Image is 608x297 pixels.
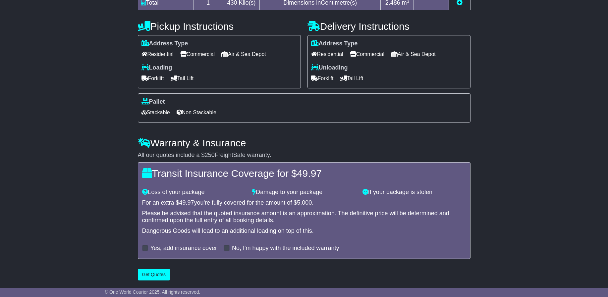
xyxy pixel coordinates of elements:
span: Forklift [141,73,164,83]
span: Air & Sea Depot [391,49,436,59]
label: Unloading [311,64,348,72]
label: Address Type [141,40,188,47]
div: If your package is stolen [359,189,470,196]
label: Loading [141,64,172,72]
div: All our quotes include a $ FreightSafe warranty. [138,152,470,159]
span: Residential [141,49,174,59]
span: Commercial [350,49,384,59]
span: 49.97 [179,199,194,206]
label: Yes, add insurance cover [150,245,217,252]
h4: Pickup Instructions [138,21,301,32]
span: Commercial [180,49,215,59]
span: 250 [205,152,215,158]
button: Get Quotes [138,269,170,280]
span: Tail Lift [171,73,194,83]
span: 49.97 [297,168,322,179]
div: Loss of your package [139,189,249,196]
span: Residential [311,49,343,59]
span: Tail Lift [340,73,363,83]
div: Please be advised that the quoted insurance amount is an approximation. The definitive price will... [142,210,466,224]
label: No, I'm happy with the included warranty [232,245,339,252]
div: Dangerous Goods will lead to an additional loading on top of this. [142,227,466,235]
span: Forklift [311,73,334,83]
label: Address Type [311,40,358,47]
h4: Transit Insurance Coverage for $ [142,168,466,179]
h4: Delivery Instructions [307,21,470,32]
div: Damage to your package [249,189,359,196]
h4: Warranty & Insurance [138,137,470,148]
span: Air & Sea Depot [221,49,266,59]
span: Stackable [141,107,170,118]
div: For an extra $ you're fully covered for the amount of $ . [142,199,466,207]
span: © One World Courier 2025. All rights reserved. [105,289,200,295]
span: 5,000 [297,199,312,206]
label: Pallet [141,98,165,106]
span: Non Stackable [177,107,216,118]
